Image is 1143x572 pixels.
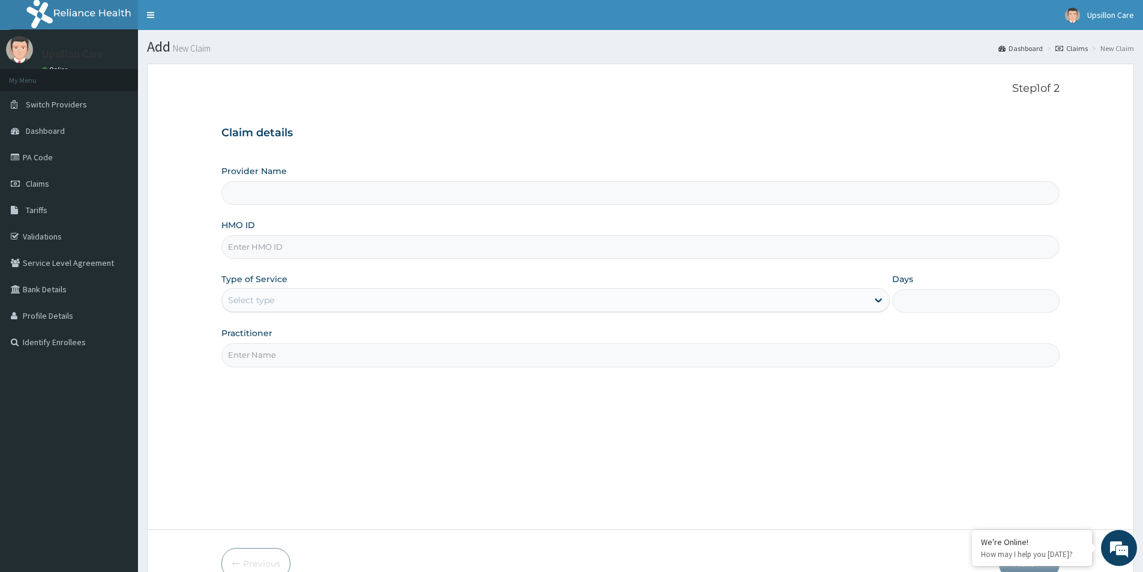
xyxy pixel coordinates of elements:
[26,125,65,136] span: Dashboard
[170,44,211,53] small: New Claim
[1055,43,1088,53] a: Claims
[42,49,103,59] p: Upsillon Care
[26,99,87,110] span: Switch Providers
[6,36,33,63] img: User Image
[998,43,1043,53] a: Dashboard
[221,82,1060,95] p: Step 1 of 2
[221,165,287,177] label: Provider Name
[221,235,1060,259] input: Enter HMO ID
[1087,10,1134,20] span: Upsillon Care
[221,219,255,231] label: HMO ID
[26,205,47,215] span: Tariffs
[26,178,49,189] span: Claims
[981,549,1083,559] p: How may I help you today?
[147,39,1134,55] h1: Add
[221,327,272,339] label: Practitioner
[892,273,913,285] label: Days
[221,273,287,285] label: Type of Service
[221,343,1060,367] input: Enter Name
[981,537,1083,547] div: We're Online!
[1065,8,1080,23] img: User Image
[221,127,1060,140] h3: Claim details
[1089,43,1134,53] li: New Claim
[42,65,71,74] a: Online
[228,294,274,306] div: Select type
